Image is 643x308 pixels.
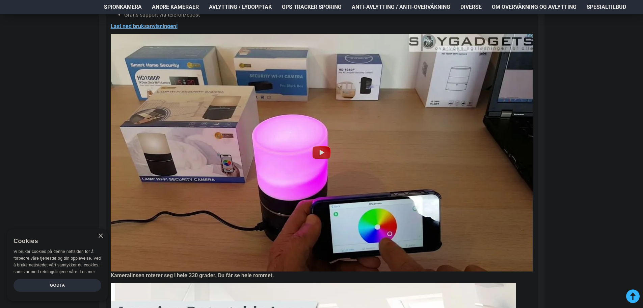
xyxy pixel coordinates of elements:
div: Godta [14,279,101,292]
span: Anti-avlytting / Anti-overvåkning [352,3,450,11]
span: Andre kameraer [152,3,199,11]
div: Close [98,234,103,239]
a: Last ned bruksanvisningen! [111,22,178,30]
span: Spesialtilbud [587,3,626,11]
div: Cookies [14,234,97,248]
a: Les mer, opens a new window [80,269,95,274]
span: Diverse [460,3,482,11]
img: thumbnail for youtube videoen til produktpresentasjon på skjult kamera i bordlampen [111,34,533,271]
span: Avlytting / Lydopptak [209,3,272,11]
span: Spionkamera [104,3,142,11]
u: Last ned bruksanvisningen! [111,23,178,29]
strong: Kameralinsen roterer seg i hele 330 grader. Du får se hele rommet. [111,272,274,279]
li: Gratis support via telefon/epost [124,11,533,19]
span: Om overvåkning og avlytting [492,3,577,11]
span: Vi bruker cookies på denne nettsiden for å forbedre våre tjenester og din opplevelse. Ved å bruke... [14,249,101,274]
img: Play Video [311,142,332,163]
span: GPS Tracker Sporing [282,3,342,11]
